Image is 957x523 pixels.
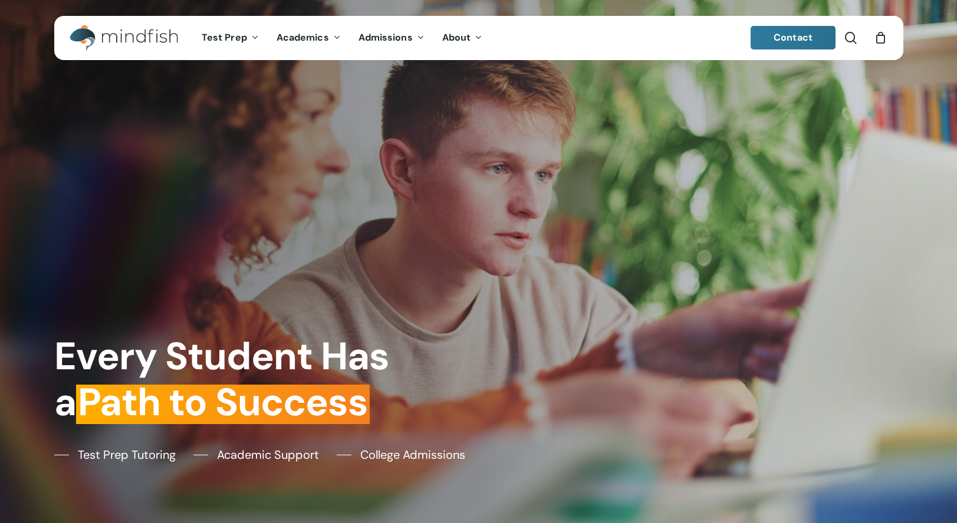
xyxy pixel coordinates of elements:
a: Test Prep [193,33,268,43]
span: About [442,31,471,44]
span: College Admissions [360,446,465,464]
nav: Main Menu [193,16,491,60]
a: Admissions [350,33,433,43]
a: Contact [751,26,836,49]
span: Academics [277,31,329,44]
a: Academics [268,33,350,43]
a: About [433,33,492,43]
em: Path to Success [76,378,370,427]
span: Admissions [359,31,413,44]
a: Test Prep Tutoring [54,446,176,464]
span: Academic Support [217,446,319,464]
a: Cart [874,31,887,44]
a: College Admissions [337,446,465,464]
h1: Every Student Has a [54,334,470,426]
header: Main Menu [54,16,903,60]
span: Contact [774,31,813,44]
span: Test Prep Tutoring [78,446,176,464]
span: Test Prep [202,31,247,44]
a: Academic Support [193,446,319,464]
